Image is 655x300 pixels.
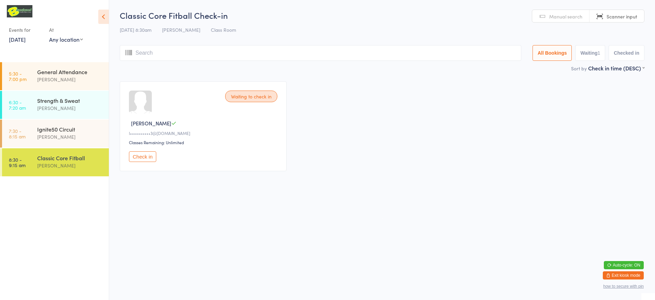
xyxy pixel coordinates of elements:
time: 8:30 - 9:15 am [9,157,26,168]
div: Classic Core Fitball [37,154,103,162]
div: [PERSON_NAME] [37,76,103,83]
a: 5:30 -7:00 pmGeneral Attendance[PERSON_NAME] [2,62,109,90]
a: 8:30 -9:15 amClassic Core Fitball[PERSON_NAME] [2,148,109,176]
div: Any location [49,36,83,43]
button: All Bookings [533,45,572,61]
time: 6:30 - 7:20 am [9,99,26,110]
button: Checked in [609,45,644,61]
label: Sort by [571,65,587,72]
div: Ignite50 Circuit [37,125,103,133]
span: Manual search [549,13,582,20]
span: Scanner input [607,13,637,20]
div: General Attendance [37,68,103,76]
span: Class Room [211,26,236,33]
div: 1 [598,50,600,56]
div: Events for [9,24,42,36]
a: 6:30 -7:20 amStrength & Sweat[PERSON_NAME] [2,91,109,119]
div: l••••••••••3@[DOMAIN_NAME] [129,130,279,136]
time: 7:30 - 8:15 am [9,128,26,139]
div: [PERSON_NAME] [37,133,103,141]
span: [DATE] 8:30am [120,26,151,33]
button: Exit kiosk mode [603,271,644,279]
h2: Classic Core Fitball Check-in [120,10,644,21]
button: Waiting1 [575,45,605,61]
a: 7:30 -8:15 amIgnite50 Circuit[PERSON_NAME] [2,120,109,148]
input: Search [120,45,521,61]
div: Strength & Sweat [37,97,103,104]
img: B Transformed Gym [7,5,32,17]
div: [PERSON_NAME] [37,162,103,169]
div: Check in time (DESC) [588,64,644,72]
button: Check in [129,151,156,162]
div: Waiting to check in [225,91,277,102]
div: [PERSON_NAME] [37,104,103,112]
button: how to secure with pin [603,284,644,289]
div: At [49,24,83,36]
span: [PERSON_NAME] [162,26,200,33]
a: [DATE] [9,36,26,43]
button: Auto-cycle: ON [604,261,644,269]
time: 5:30 - 7:00 pm [9,71,27,82]
div: Classes Remaining: Unlimited [129,139,279,145]
span: [PERSON_NAME] [131,120,171,127]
